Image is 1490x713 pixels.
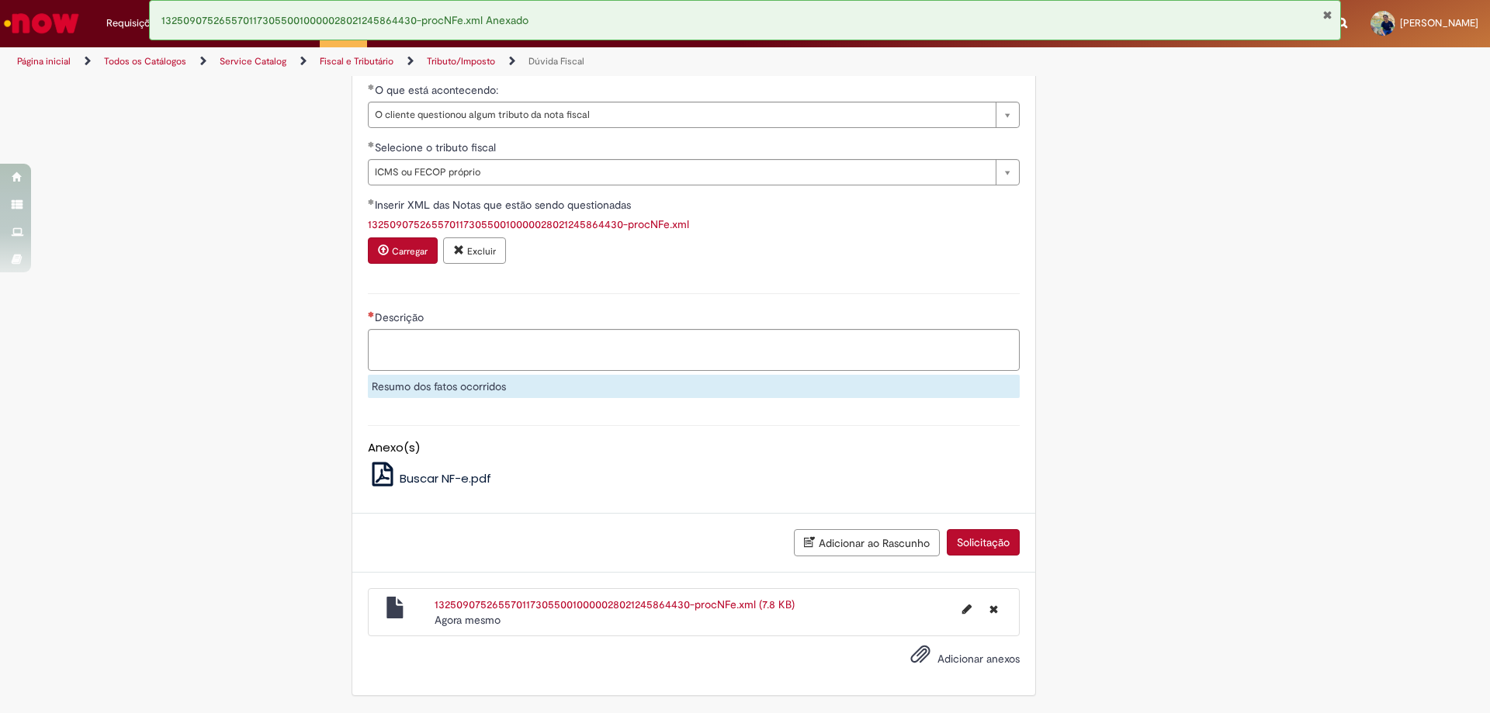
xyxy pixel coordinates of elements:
a: Tributo/Imposto [427,55,495,67]
ul: Trilhas de página [12,47,982,76]
button: Editar nome de arquivo 13250907526557011730550010000028021245864430-procNFe.xml [953,597,981,621]
button: Carregar anexo de Inserir XML das Notas que estão sendo questionadas Required [368,237,438,264]
small: Carregar [392,245,428,258]
span: O cliente questionou algum tributo da nota fiscal [375,102,988,127]
span: Necessários [368,311,375,317]
time: 29/09/2025 15:58:26 [435,613,501,627]
span: 13250907526557011730550010000028021245864430-procNFe.xml Anexado [161,13,528,27]
a: Buscar NF-e.pdf [368,470,492,486]
button: Adicionar anexos [906,640,934,676]
span: Descrição [375,310,427,324]
span: Adicionar anexos [937,652,1020,666]
a: Todos os Catálogos [104,55,186,67]
small: Excluir [467,245,496,258]
span: Inserir XML das Notas que estão sendo questionadas [375,198,634,212]
span: Requisições [106,16,161,31]
div: Resumo dos fatos ocorridos [368,375,1020,398]
button: Solicitação [947,529,1020,556]
span: Selecione o tributo fiscal [375,140,499,154]
img: ServiceNow [2,8,81,39]
button: Fechar Notificação [1322,9,1332,21]
span: O que está acontecendo: [375,83,501,97]
a: Service Catalog [220,55,286,67]
button: Excluir anexo 13250907526557011730550010000028021245864430-procNFe.xml [443,237,506,264]
textarea: Descrição [368,329,1020,371]
span: Buscar NF-e.pdf [400,470,491,486]
span: ICMS ou FECOP próprio [375,160,988,185]
a: Dúvida Fiscal [528,55,584,67]
span: Obrigatório Preenchido [368,84,375,90]
button: Excluir 13250907526557011730550010000028021245864430-procNFe.xml [980,597,1007,621]
span: [PERSON_NAME] [1400,16,1478,29]
a: Página inicial [17,55,71,67]
a: 13250907526557011730550010000028021245864430-procNFe.xml (7.8 KB) [435,597,795,611]
span: Obrigatório Preenchido [368,199,375,205]
button: Adicionar ao Rascunho [794,529,940,556]
span: Obrigatório Preenchido [368,141,375,147]
a: Download de 13250907526557011730550010000028021245864430-procNFe.xml [368,217,689,231]
h5: Anexo(s) [368,441,1020,455]
a: Fiscal e Tributário [320,55,393,67]
span: Agora mesmo [435,613,501,627]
